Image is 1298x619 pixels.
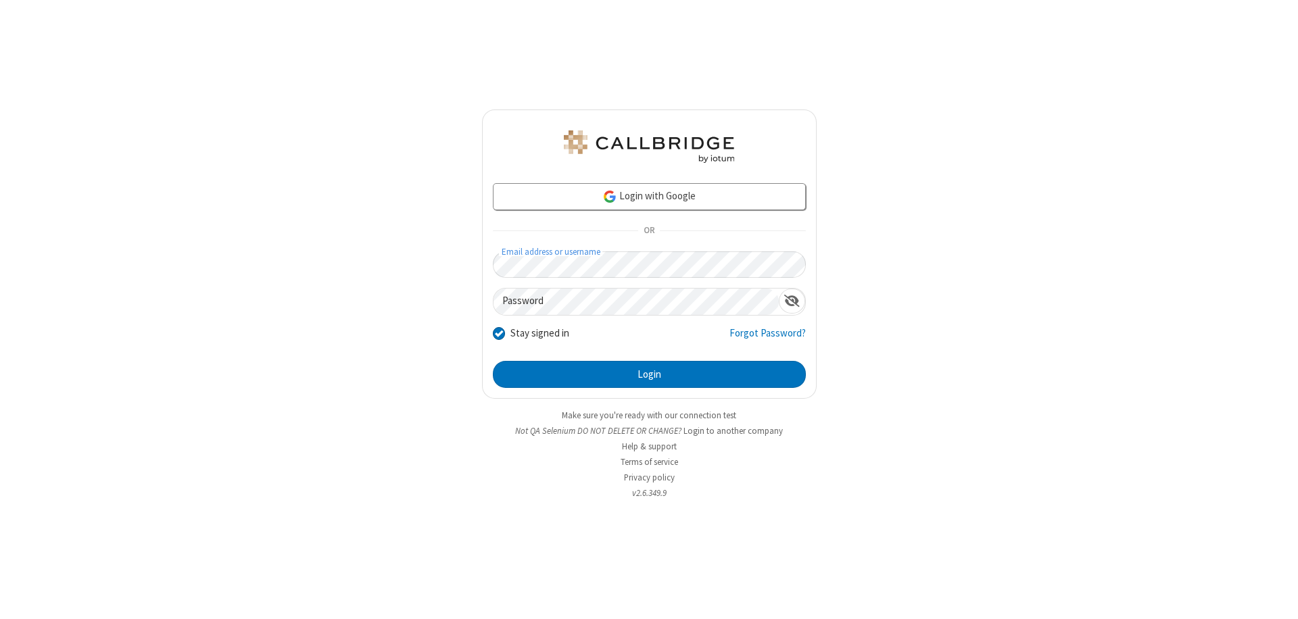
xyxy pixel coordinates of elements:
button: Login to another company [683,424,783,437]
li: Not QA Selenium DO NOT DELETE OR CHANGE? [482,424,817,437]
label: Stay signed in [510,326,569,341]
li: v2.6.349.9 [482,487,817,499]
input: Password [494,289,779,315]
a: Privacy policy [624,472,675,483]
input: Email address or username [493,251,806,278]
a: Help & support [622,441,677,452]
a: Make sure you're ready with our connection test [562,410,736,421]
img: QA Selenium DO NOT DELETE OR CHANGE [561,130,737,163]
div: Show password [779,289,805,314]
img: google-icon.png [602,189,617,204]
a: Forgot Password? [729,326,806,351]
button: Login [493,361,806,388]
a: Login with Google [493,183,806,210]
a: Terms of service [621,456,678,468]
span: OR [638,222,660,241]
